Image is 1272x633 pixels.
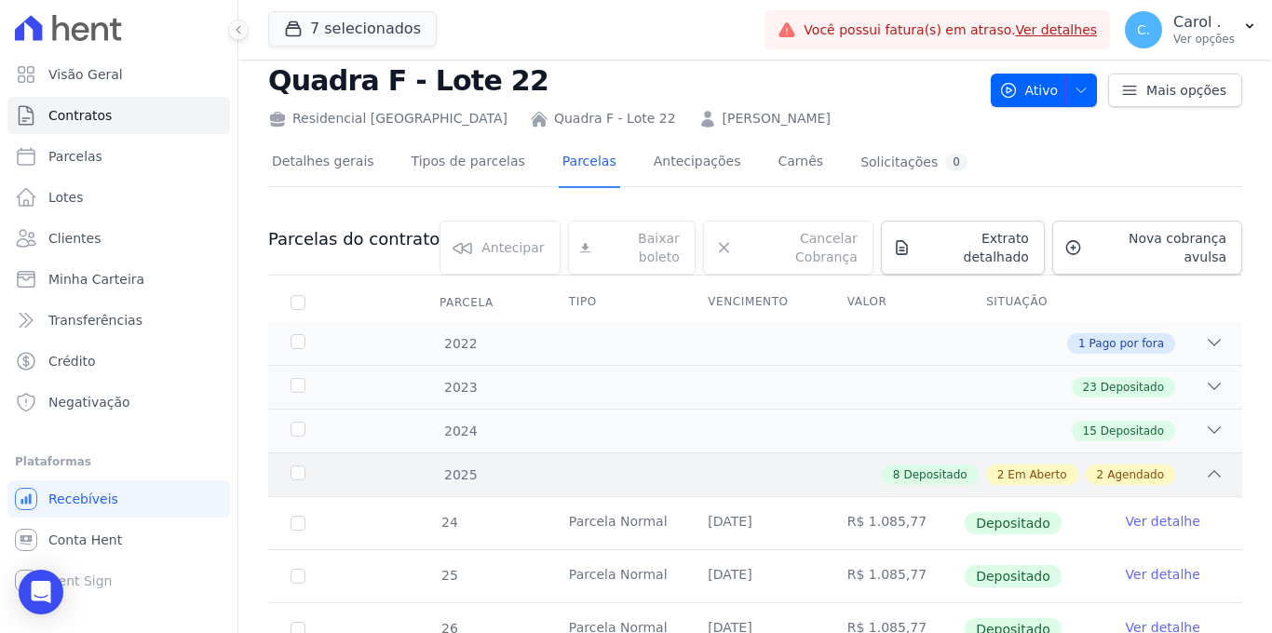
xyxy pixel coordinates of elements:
span: Contratos [48,106,112,125]
span: 8 [893,466,900,483]
a: Parcelas [559,139,620,188]
h3: Parcelas do contrato [268,228,440,250]
a: Clientes [7,220,230,257]
span: C. [1137,23,1150,36]
span: Ativo [999,74,1059,107]
a: Ver detalhe [1126,565,1200,584]
span: 2 [997,466,1005,483]
a: Mais opções [1108,74,1242,107]
span: Nova cobrança avulsa [1089,229,1226,266]
a: Solicitações0 [857,139,971,188]
a: Minha Carteira [7,261,230,298]
span: 25 [440,568,458,583]
a: Conta Hent [7,521,230,559]
a: Lotes [7,179,230,216]
a: Transferências [7,302,230,339]
span: Lotes [48,188,84,207]
button: Ativo [991,74,1098,107]
div: Open Intercom Messenger [19,570,63,614]
a: Contratos [7,97,230,134]
a: Carnês [774,139,827,188]
span: Agendado [1107,466,1164,483]
a: Quadra F - Lote 22 [554,109,676,128]
div: Solicitações [860,154,968,171]
a: Extrato detalhado [881,221,1045,275]
span: Depositado [965,565,1062,587]
div: Parcela [417,284,516,321]
div: Residencial [GEOGRAPHIC_DATA] [268,109,507,128]
h2: Quadra F - Lote 22 [268,60,976,101]
td: [DATE] [685,550,824,602]
span: Parcelas [48,147,102,166]
td: [DATE] [685,497,824,549]
span: Crédito [48,352,96,370]
input: Só é possível selecionar pagamentos em aberto [291,569,305,584]
a: Visão Geral [7,56,230,93]
a: [PERSON_NAME] [723,109,831,128]
span: Transferências [48,311,142,330]
a: Detalhes gerais [268,139,378,188]
span: 15 [1083,423,1097,439]
span: 23 [1083,379,1097,396]
span: Você possui fatura(s) em atraso. [804,20,1097,40]
span: Mais opções [1146,81,1226,100]
span: Pago por fora [1089,335,1164,352]
span: Conta Hent [48,531,122,549]
span: Clientes [48,229,101,248]
a: Negativação [7,384,230,421]
td: Parcela Normal [547,550,685,602]
button: C. Carol . Ver opções [1110,4,1272,56]
th: Valor [825,283,964,322]
span: 24 [440,515,458,530]
td: Parcela Normal [547,497,685,549]
a: Crédito [7,343,230,380]
span: Minha Carteira [48,270,144,289]
div: 0 [945,154,968,171]
span: Em Aberto [1008,466,1066,483]
td: R$ 1.085,77 [825,550,964,602]
span: Depositado [965,512,1062,534]
span: 1 [1078,335,1086,352]
td: R$ 1.085,77 [825,497,964,549]
th: Vencimento [685,283,824,322]
a: Nova cobrança avulsa [1052,221,1242,275]
p: Ver opções [1173,32,1235,47]
a: Tipos de parcelas [408,139,529,188]
span: Visão Geral [48,65,123,84]
p: Carol . [1173,13,1235,32]
a: Ver detalhes [1015,22,1097,37]
span: Extrato detalhado [918,229,1029,266]
a: Antecipações [650,139,745,188]
button: 7 selecionados [268,11,437,47]
input: Só é possível selecionar pagamentos em aberto [291,516,305,531]
span: 2 [1097,466,1104,483]
a: Parcelas [7,138,230,175]
span: Recebíveis [48,490,118,508]
a: Recebíveis [7,480,230,518]
div: Plataformas [15,451,223,473]
th: Tipo [547,283,685,322]
span: Negativação [48,393,130,411]
span: Depositado [1101,379,1164,396]
span: Depositado [1101,423,1164,439]
a: Ver detalhe [1126,512,1200,531]
th: Situação [964,283,1103,322]
span: Depositado [904,466,968,483]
